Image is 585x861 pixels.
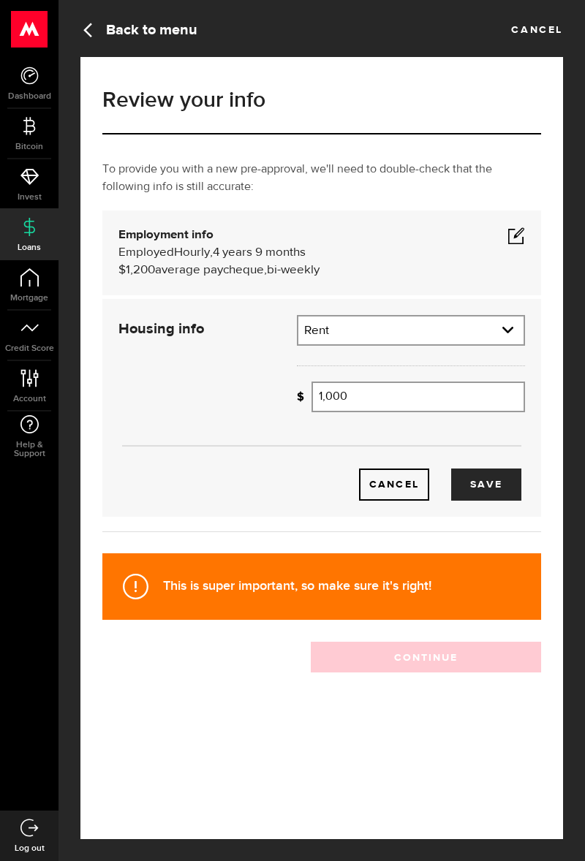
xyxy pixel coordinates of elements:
[451,469,521,501] button: Save
[102,161,541,196] p: To provide you with a new pre-approval, we'll need to double-check that the following info is sti...
[80,19,197,39] a: Back to menu
[359,469,429,501] a: Cancel
[118,246,174,259] span: Employed
[118,322,204,336] strong: Housing info
[210,246,213,259] span: ,
[118,229,214,241] b: Employment info
[118,264,155,276] span: $1,200
[155,264,267,276] span: average paycheque,
[213,246,306,259] span: 4 years 9 months
[102,89,541,111] h1: Review your info
[12,6,56,50] button: Open LiveChat chat widget
[174,246,210,259] span: Hourly
[311,642,541,672] button: Continue
[511,19,563,35] a: Cancel
[267,264,320,276] span: bi-weekly
[163,578,431,593] strong: This is super important, so make sure it's right!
